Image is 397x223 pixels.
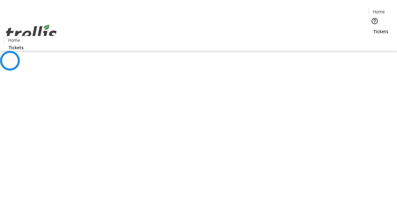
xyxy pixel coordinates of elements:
a: Home [4,37,24,43]
img: Orient E2E Organization K8CoPr9B6o's Logo [4,18,59,49]
button: Help [368,15,381,27]
span: Home [8,37,20,43]
a: Tickets [368,28,393,35]
a: Tickets [4,44,29,51]
span: Tickets [9,44,24,51]
span: Home [373,8,385,15]
span: Tickets [373,28,388,35]
button: Cart [368,35,381,47]
a: Home [369,8,389,15]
